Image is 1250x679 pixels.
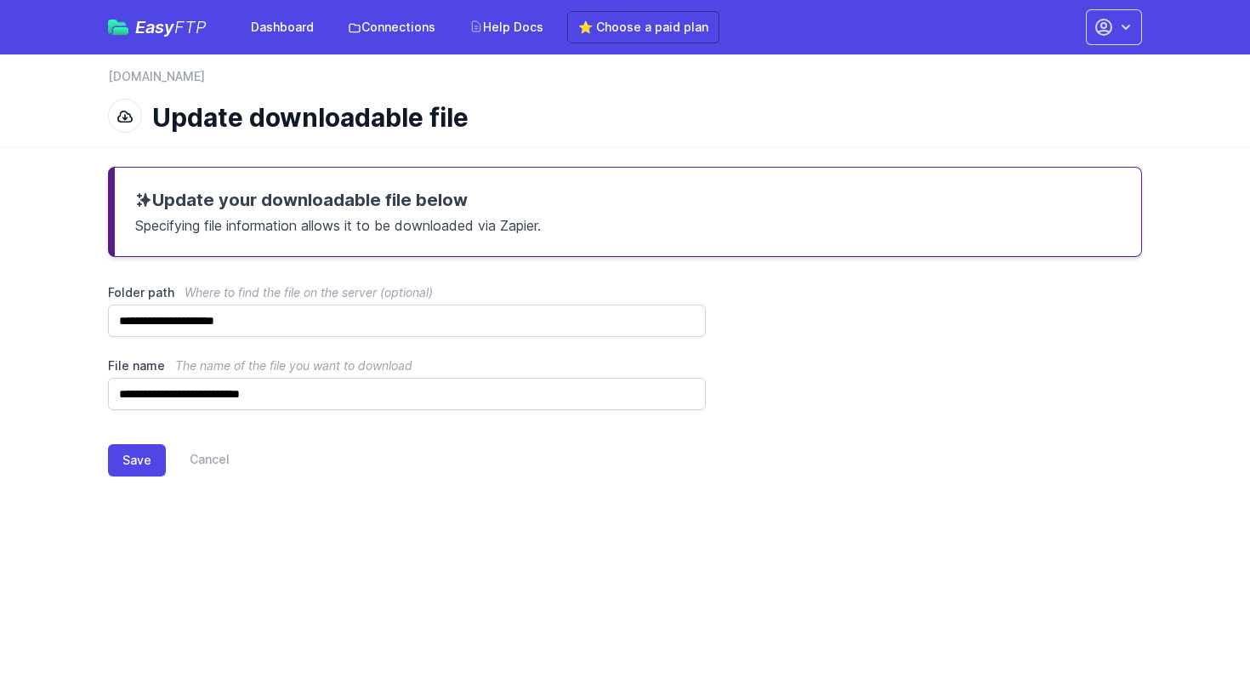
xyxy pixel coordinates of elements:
[108,357,706,374] label: File name
[135,212,1121,236] p: Specifying file information allows it to be downloaded via Zapier.
[108,68,205,85] a: [DOMAIN_NAME]
[185,285,433,300] span: Where to find the file on the server (optional)
[175,358,412,373] span: The name of the file you want to download
[135,188,1121,212] h3: Update your downloadable file below
[166,444,230,476] a: Cancel
[459,12,554,43] a: Help Docs
[108,20,128,35] img: easyftp_logo.png
[135,19,207,36] span: Easy
[567,11,719,43] a: ⭐ Choose a paid plan
[108,68,1142,95] nav: Breadcrumb
[1165,594,1230,659] iframe: Drift Widget Chat Controller
[108,444,166,476] button: Save
[152,102,1128,133] h1: Update downloadable file
[241,12,324,43] a: Dashboard
[108,19,207,36] a: EasyFTP
[174,17,207,37] span: FTP
[108,284,706,301] label: Folder path
[338,12,446,43] a: Connections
